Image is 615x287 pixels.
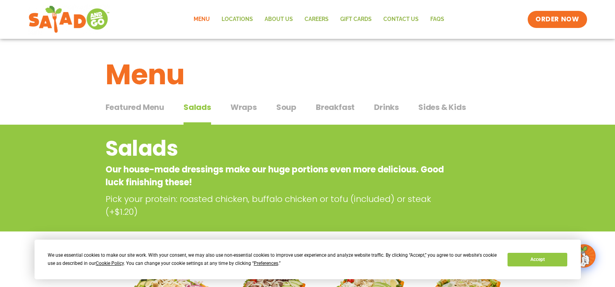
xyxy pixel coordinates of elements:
a: About Us [259,10,299,28]
div: We use essential cookies to make our site work. With your consent, we may also use non-essential ... [48,251,498,268]
span: Wraps [230,101,257,113]
button: Accept [508,253,567,266]
a: GIFT CARDS [334,10,378,28]
span: Featured Menu [106,101,164,113]
p: Pick your protein: roasted chicken, buffalo chicken or tofu (included) or steak (+$1.20) [106,193,451,218]
span: Cookie Policy [96,261,124,266]
nav: Menu [188,10,450,28]
a: Locations [216,10,259,28]
span: ORDER NOW [535,15,579,24]
div: Cookie Consent Prompt [35,240,581,279]
h2: Salads [106,133,447,164]
span: Salads [184,101,211,113]
span: Breakfast [316,101,355,113]
a: Careers [299,10,334,28]
div: Tabbed content [106,99,510,125]
p: Our house-made dressings make our huge portions even more delicious. Good luck finishing these! [106,163,447,189]
span: Preferences [254,261,278,266]
h1: Menu [106,54,510,96]
img: wpChatIcon [573,245,595,267]
a: ORDER NOW [528,11,587,28]
img: new-SAG-logo-768×292 [28,4,110,35]
a: Contact Us [378,10,424,28]
span: Sides & Kids [418,101,466,113]
span: Drinks [374,101,399,113]
span: Soup [276,101,296,113]
a: FAQs [424,10,450,28]
a: Menu [188,10,216,28]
